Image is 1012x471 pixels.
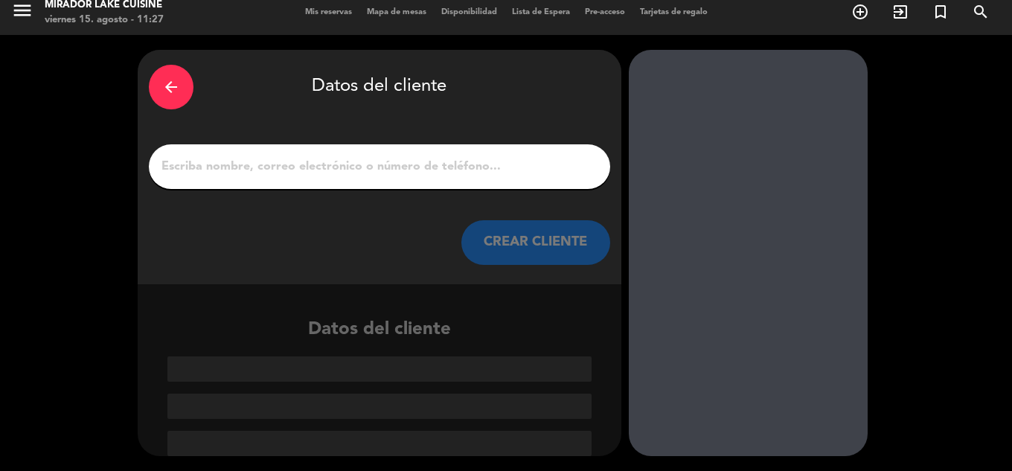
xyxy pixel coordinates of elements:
div: Datos del cliente [149,61,610,113]
div: viernes 15. agosto - 11:27 [45,13,164,28]
span: Lista de Espera [505,8,577,16]
i: exit_to_app [891,3,909,21]
button: CREAR CLIENTE [461,220,610,265]
span: Tarjetas de regalo [632,8,715,16]
i: turned_in_not [932,3,949,21]
i: add_circle_outline [851,3,869,21]
input: Escriba nombre, correo electrónico o número de teléfono... [160,156,599,177]
div: Datos del cliente [138,315,621,456]
span: Pre-acceso [577,8,632,16]
span: Disponibilidad [434,8,505,16]
span: Mapa de mesas [359,8,434,16]
i: search [972,3,990,21]
span: Mis reservas [298,8,359,16]
i: arrow_back [162,78,180,96]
